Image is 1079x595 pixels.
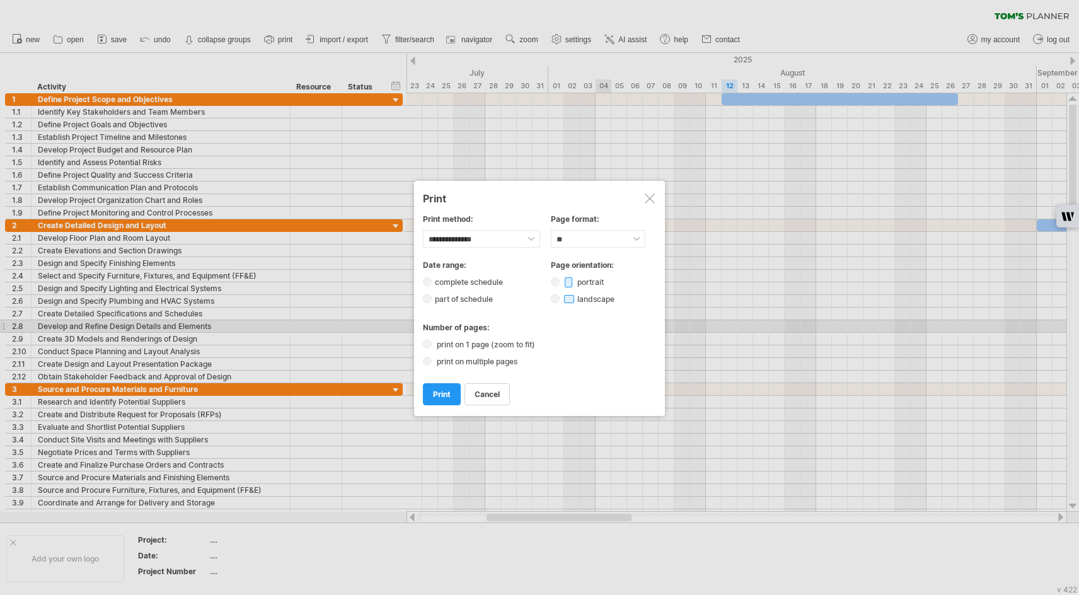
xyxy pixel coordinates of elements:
label: print on multiple pages [434,357,528,366]
a: print [423,383,461,405]
strong: Page orientation: [551,260,614,270]
label: complete schedule [432,277,514,287]
div: Print [423,192,656,205]
strong: Date range: [423,260,466,270]
a: cancel [464,383,510,405]
label: part of schedule [432,294,504,304]
strong: Print method: [423,214,473,224]
span: print [433,390,451,399]
strong: Page format: [551,214,599,224]
label: portrait [560,277,615,287]
strong: Number of pages: [423,323,490,332]
span: cancel [475,390,500,399]
label: landscape [560,294,625,304]
label: print on 1 page (zoom to fit) [434,340,546,349]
